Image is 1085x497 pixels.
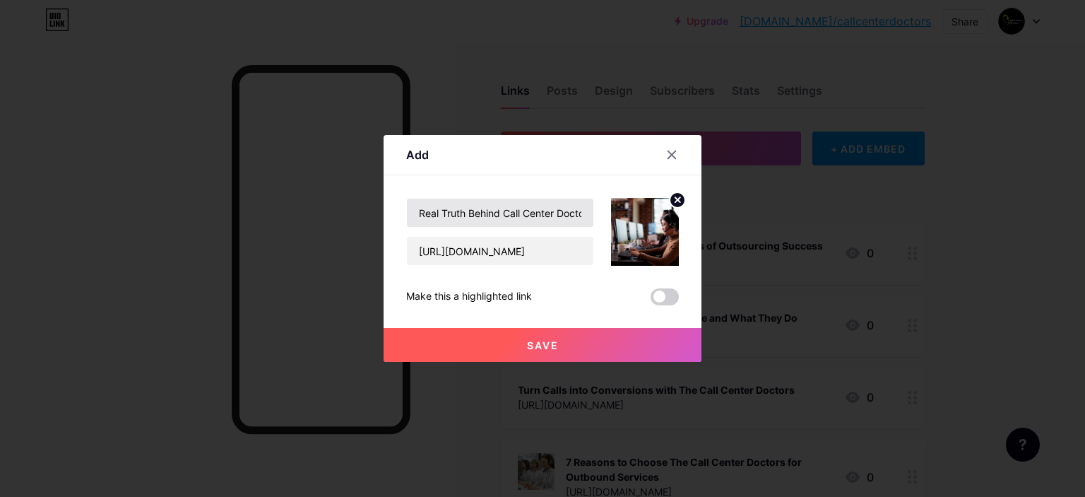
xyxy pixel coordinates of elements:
[527,339,559,351] span: Save
[406,288,532,305] div: Make this a highlighted link
[611,198,679,266] img: link_thumbnail
[407,237,593,265] input: URL
[406,146,429,163] div: Add
[384,328,701,362] button: Save
[407,199,593,227] input: Title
